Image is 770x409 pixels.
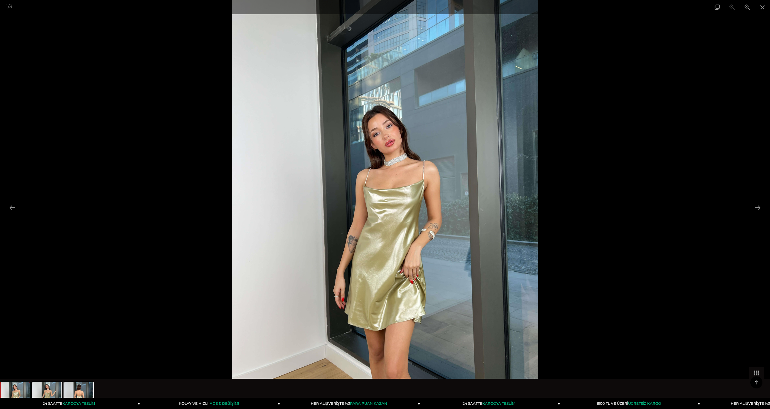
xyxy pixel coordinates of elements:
span: KARGOYA TESLİM [62,401,95,406]
span: İADE & DEĞİŞİM! [208,401,239,406]
a: HER ALIŞVERİŞTE %3PARA PUAN KAZAN [280,398,420,409]
span: PARA PUAN KAZAN [350,401,387,406]
span: ÜCRETSİZ KARGO [628,401,661,406]
span: 3 [9,4,12,9]
button: Toggle thumbnails [749,367,764,379]
span: 1 [6,4,8,9]
img: mathis-elbise-24k392-065-89.jpg [1,382,30,405]
img: mathis-elbise-24k392-45ecf5.jpg [32,382,61,405]
a: 1500 TL VE ÜZERİÜCRETSİZ KARGO [560,398,700,409]
span: KARGOYA TESLİM [482,401,515,406]
img: mathis-elbise-24k392-0af326.jpg [64,382,93,405]
a: 24 SAATTEKARGOYA TESLİM [420,398,560,409]
a: KOLAY VE HIZLIİADE & DEĞİŞİM! [140,398,280,409]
